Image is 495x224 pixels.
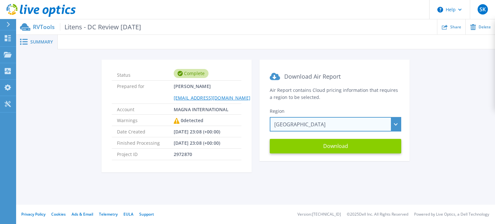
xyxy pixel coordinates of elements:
span: Date Created [117,126,174,137]
a: Telemetry [99,211,118,217]
span: [DATE] 23:08 (+00:00) [174,126,220,137]
span: Litens - DC Review [DATE] [60,23,141,31]
a: Cookies [51,211,66,217]
span: Project ID [117,149,174,160]
a: Ads & Email [72,211,93,217]
span: Prepared for [117,81,174,103]
li: © 2025 Dell Inc. All Rights Reserved [347,212,408,217]
li: Powered by Live Optics, a Dell Technology [414,212,489,217]
a: Support [139,211,154,217]
button: Download [270,139,401,153]
span: Finished Processing [117,137,174,148]
div: [GEOGRAPHIC_DATA] [270,117,401,131]
span: Region [270,108,285,114]
span: Warnings [117,115,174,126]
span: SK [480,7,486,12]
span: 2972870 [174,149,192,160]
a: Privacy Policy [21,211,45,217]
p: RVTools [33,23,141,31]
li: Version: [TECHNICAL_ID] [297,212,341,217]
span: [PERSON_NAME] [174,81,250,103]
span: Download Air Report [284,73,341,80]
div: 0 detected [174,115,203,126]
span: Delete [479,25,491,29]
a: [EMAIL_ADDRESS][DOMAIN_NAME] [174,95,250,101]
span: Share [450,25,461,29]
span: MAGNA INTERNATIONAL [174,104,228,114]
div: Complete [174,69,209,78]
span: Air Report contains Cloud pricing information that requires a region to be selected. [270,87,398,100]
span: Status [117,69,174,78]
a: EULA [123,211,133,217]
span: [DATE] 23:08 (+00:00) [174,137,220,148]
span: Account [117,104,174,114]
span: Summary [30,40,53,44]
